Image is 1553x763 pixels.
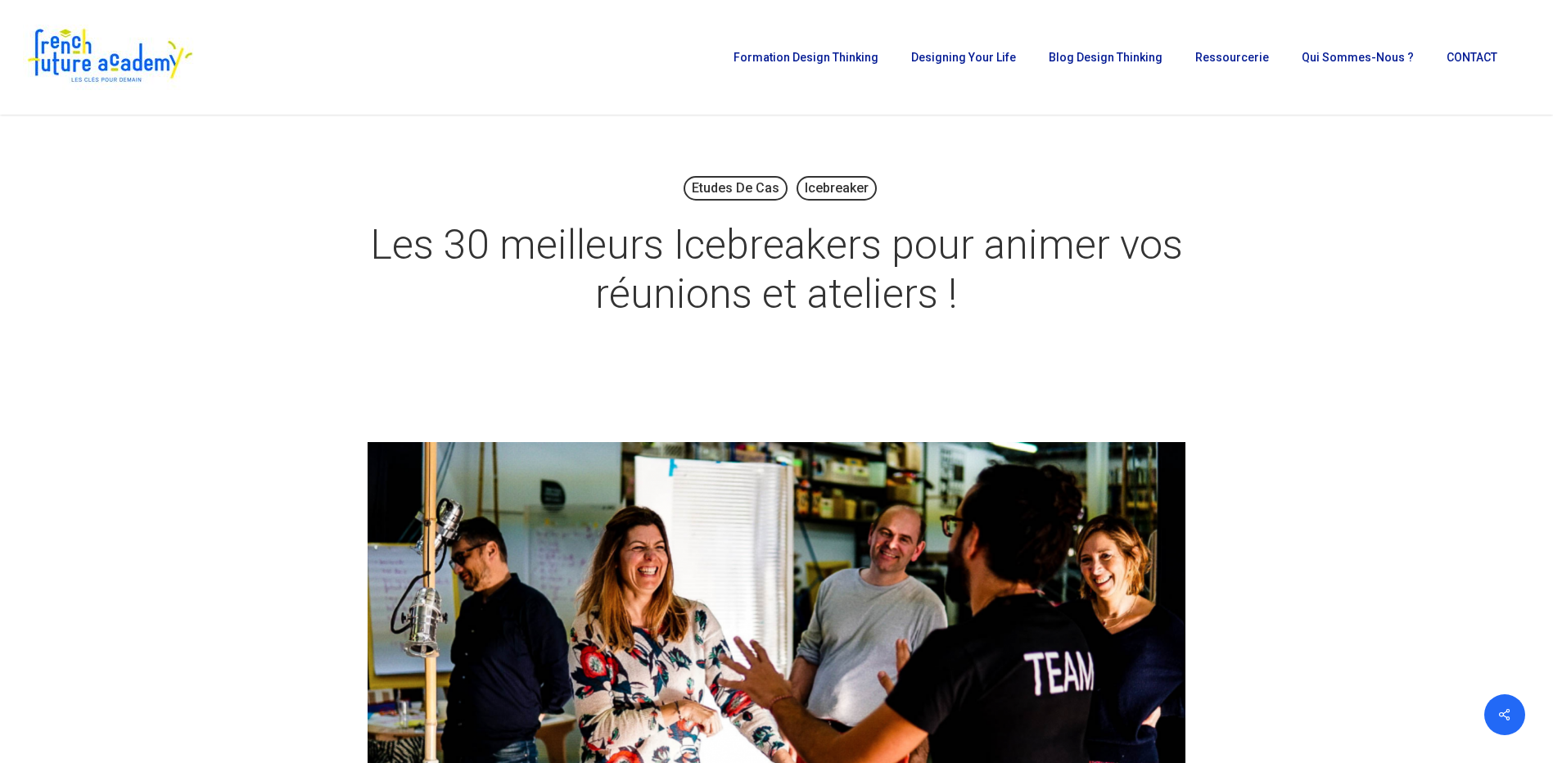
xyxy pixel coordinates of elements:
h1: Les 30 meilleurs Icebreakers pour animer vos réunions et ateliers ! [368,204,1186,335]
a: Ressourcerie [1187,52,1277,63]
a: CONTACT [1438,52,1506,63]
a: Formation Design Thinking [725,52,887,63]
span: Formation Design Thinking [734,51,878,64]
a: Etudes de cas [684,176,788,201]
a: Designing Your Life [903,52,1024,63]
img: French Future Academy [23,25,196,90]
span: CONTACT [1447,51,1497,64]
a: Blog Design Thinking [1041,52,1171,63]
span: Qui sommes-nous ? [1302,51,1414,64]
a: Qui sommes-nous ? [1293,52,1422,63]
a: Icebreaker [797,176,877,201]
span: Designing Your Life [911,51,1016,64]
span: Blog Design Thinking [1049,51,1162,64]
span: Ressourcerie [1195,51,1269,64]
